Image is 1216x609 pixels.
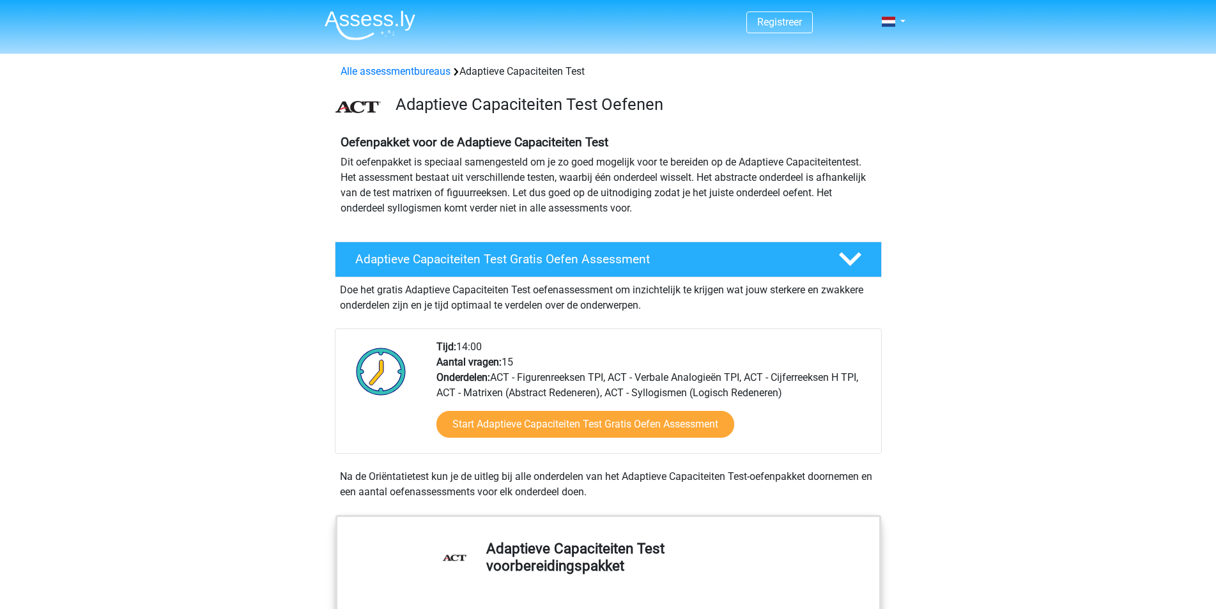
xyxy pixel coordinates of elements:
[335,277,882,313] div: Doe het gratis Adaptieve Capaciteiten Test oefenassessment om inzichtelijk te krijgen wat jouw st...
[427,339,881,453] div: 14:00 15 ACT - Figurenreeksen TPI, ACT - Verbale Analogieën TPI, ACT - Cijferreeksen H TPI, ACT -...
[436,411,734,438] a: Start Adaptieve Capaciteiten Test Gratis Oefen Assessment
[396,95,872,114] h3: Adaptieve Capaciteiten Test Oefenen
[341,155,876,216] p: Dit oefenpakket is speciaal samengesteld om je zo goed mogelijk voor te bereiden op de Adaptieve ...
[341,65,450,77] a: Alle assessmentbureaus
[325,10,415,40] img: Assessly
[335,101,381,113] img: ACT
[335,469,882,500] div: Na de Oriëntatietest kun je de uitleg bij alle onderdelen van het Adaptieve Capaciteiten Test-oef...
[436,371,490,383] b: Onderdelen:
[355,252,818,266] h4: Adaptieve Capaciteiten Test Gratis Oefen Assessment
[330,242,887,277] a: Adaptieve Capaciteiten Test Gratis Oefen Assessment
[757,16,802,28] a: Registreer
[349,339,413,403] img: Klok
[335,64,881,79] div: Adaptieve Capaciteiten Test
[436,341,456,353] b: Tijd:
[341,135,608,150] b: Oefenpakket voor de Adaptieve Capaciteiten Test
[436,356,502,368] b: Aantal vragen:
